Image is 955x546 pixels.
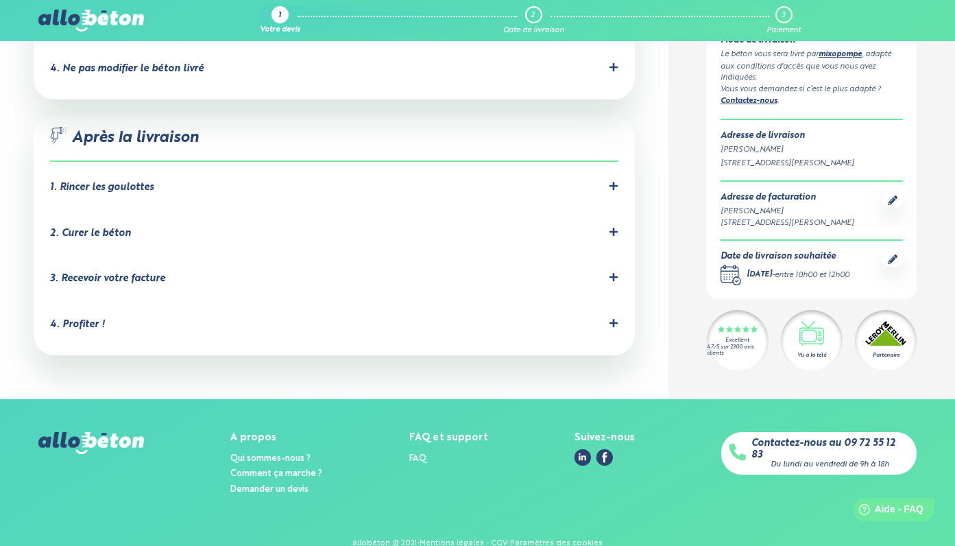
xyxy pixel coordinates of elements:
div: 4.7/5 sur 2300 avis clients [707,344,769,357]
img: allobéton [38,432,144,454]
a: FAQ [409,454,426,463]
div: [STREET_ADDRESS][PERSON_NAME] [721,158,903,170]
div: 4. Profiter ! [50,319,105,331]
div: Excellent [725,338,749,344]
a: 2 Date de livraison [503,6,564,35]
div: 4. Ne pas modifier le béton livré [50,63,204,75]
div: entre 10h00 et 12h00 [775,270,849,281]
div: FAQ et support [409,432,488,444]
div: 2 [531,11,535,20]
div: Adresse de facturation [721,193,854,203]
div: Partenaire [873,351,899,359]
a: Demander un devis [230,485,309,494]
a: mixopompe [819,51,862,58]
div: Date de livraison souhaitée [721,252,849,263]
div: Vous vous demandez si c’est le plus adapté ? . [721,84,903,108]
div: Suivez-nous [575,432,635,444]
div: Vu à la télé [797,351,826,359]
a: 1 Votre devis [260,6,300,35]
div: Date de livraison [503,26,564,35]
div: A propos [230,432,322,444]
img: allobéton [38,10,144,32]
a: Qui sommes-nous ? [230,454,311,463]
a: 3 Paiement [766,6,801,35]
div: 1. Rincer les goulottes [50,182,154,193]
div: [PERSON_NAME] [721,206,854,217]
a: Contactez-nous au 09 72 55 12 83 [751,438,908,460]
div: Paiement [766,26,801,35]
div: 2. Curer le béton [50,228,131,239]
div: Le béton vous sera livré par , adapté aux conditions d'accès que vous nous avez indiquées. [721,49,903,84]
div: Adresse de livraison [721,131,903,141]
a: Contactez-nous [721,97,777,105]
div: [PERSON_NAME] [721,144,903,156]
div: - [747,270,849,281]
div: Après la livraison [50,127,619,162]
a: Comment ça marche ? [230,469,322,478]
iframe: Help widget launcher [833,492,940,531]
div: 3. Recevoir votre facture [50,273,165,285]
div: [DATE] [747,270,772,281]
div: 3 [782,11,785,20]
div: Votre devis [260,26,300,35]
div: Du lundi au vendredi de 9h à 18h [771,460,889,469]
div: [STREET_ADDRESS][PERSON_NAME] [721,217,854,229]
div: 1 [278,12,281,21]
